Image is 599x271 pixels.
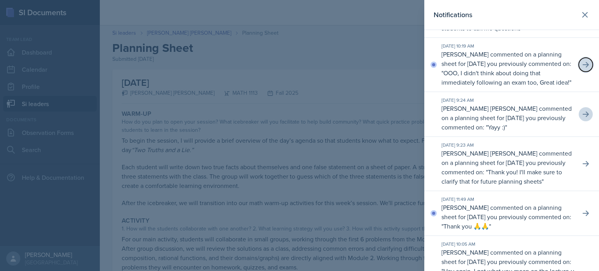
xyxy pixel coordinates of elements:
[441,149,574,186] p: [PERSON_NAME] [PERSON_NAME] commented on a planning sheet for [DATE] you previously commented on:...
[441,196,574,203] div: [DATE] 11:49 AM
[441,203,574,231] p: [PERSON_NAME] commented on a planning sheet for [DATE] you previously commented on: " "
[441,104,574,132] p: [PERSON_NAME] [PERSON_NAME] commented on a planning sheet for [DATE] you previously commented on:...
[441,50,574,87] p: [PERSON_NAME] commented on a planning sheet for [DATE] you previously commented on: " "
[441,168,562,186] p: Thank you! I'll make sure to clarify that for future planning sheets
[441,241,574,248] div: [DATE] 10:05 AM
[441,69,569,87] p: OOO, I didn't think about doing that immediately following an exam too, Great idea!
[488,123,505,131] p: Yayy :)
[441,97,574,104] div: [DATE] 9:24 AM
[434,9,472,20] h2: Notifications
[443,222,489,230] p: Thank you 🙏🙏
[441,142,574,149] div: [DATE] 9:23 AM
[441,43,574,50] div: [DATE] 10:19 AM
